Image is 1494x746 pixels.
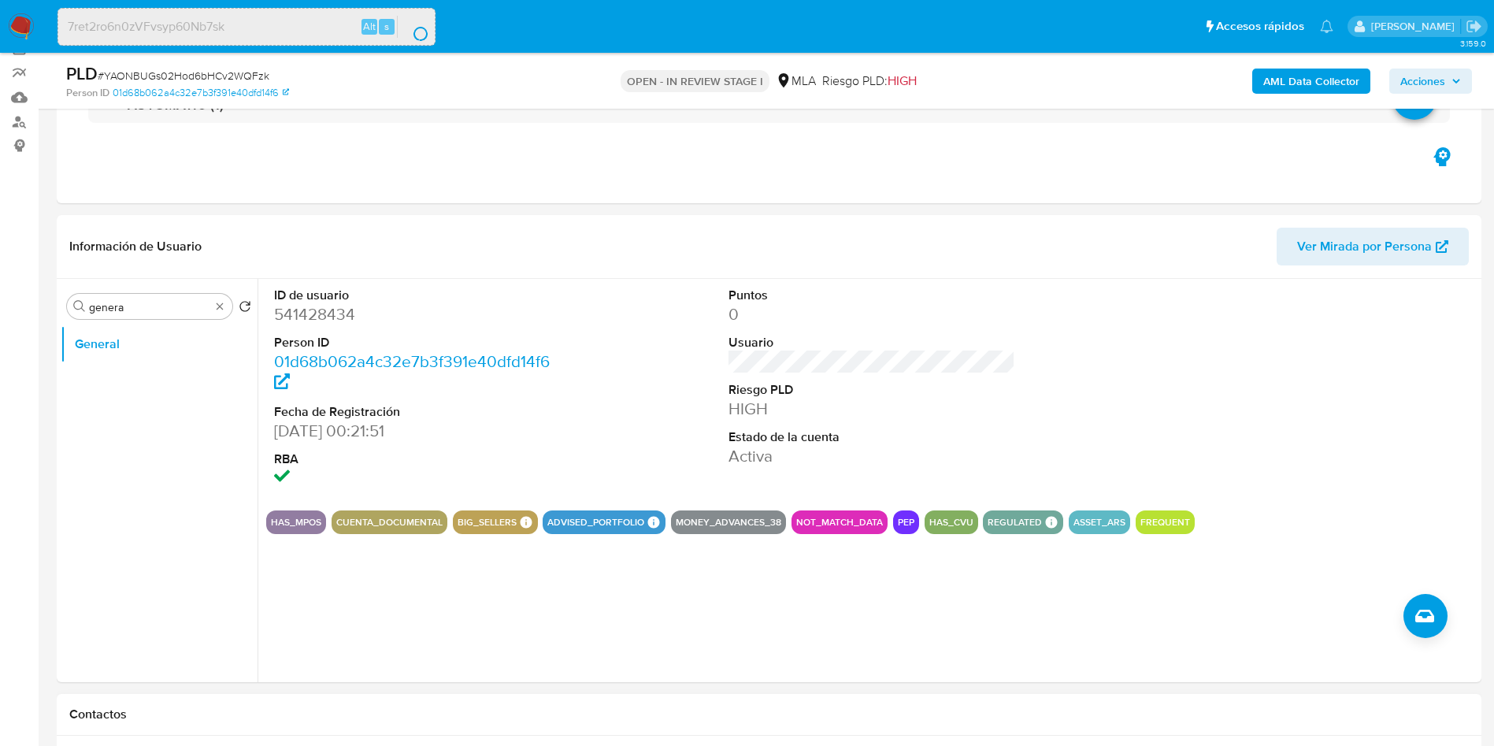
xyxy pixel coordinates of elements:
h1: Contactos [69,707,1469,722]
span: 3.159.0 [1460,37,1486,50]
h3: AUTOMATIC (1) [128,96,224,113]
dt: ID de usuario [274,287,562,304]
dd: Activa [728,445,1016,467]
dd: HIGH [728,398,1016,420]
button: Buscar [73,300,86,313]
button: General [61,325,258,363]
p: OPEN - IN REVIEW STAGE I [621,70,769,92]
button: search-icon [397,16,429,38]
a: 01d68b062a4c32e7b3f391e40dfd14f6 [274,350,550,395]
dt: Riesgo PLD [728,381,1016,399]
dt: Usuario [728,334,1016,351]
span: Accesos rápidos [1216,18,1304,35]
button: Ver Mirada por Persona [1277,228,1469,265]
h1: Información de Usuario [69,239,202,254]
div: MLA [776,72,816,90]
span: # YAONBUGs02Hod6bHCv2WQFzk [98,68,269,84]
dd: 541428434 [274,303,562,325]
a: Salir [1466,18,1482,35]
button: Volver al orden por defecto [239,300,251,317]
dt: Puntos [728,287,1016,304]
span: Riesgo PLD: [822,72,917,90]
input: Buscar usuario o caso... [58,17,435,37]
a: Notificaciones [1320,20,1333,33]
dt: Person ID [274,334,562,351]
span: HIGH [888,72,917,90]
button: Acciones [1389,69,1472,94]
span: s [384,19,389,34]
button: AML Data Collector [1252,69,1370,94]
a: 01d68b062a4c32e7b3f391e40dfd14f6 [113,86,289,100]
p: mariaeugenia.sanchez@mercadolibre.com [1371,19,1460,34]
span: Ver Mirada por Persona [1297,228,1432,265]
span: Alt [363,19,376,34]
b: Person ID [66,86,109,100]
b: PLD [66,61,98,86]
button: Borrar [213,300,226,313]
input: Buscar [89,300,210,314]
dt: RBA [274,451,562,468]
dd: 0 [728,303,1016,325]
b: AML Data Collector [1263,69,1359,94]
span: Acciones [1400,69,1445,94]
dt: Fecha de Registración [274,403,562,421]
dt: Estado de la cuenta [728,429,1016,446]
dd: [DATE] 00:21:51 [274,420,562,442]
